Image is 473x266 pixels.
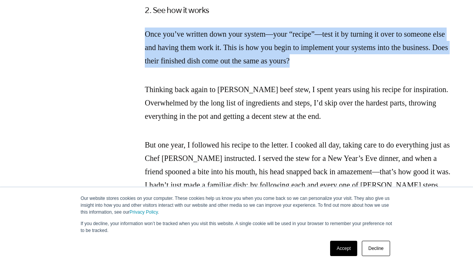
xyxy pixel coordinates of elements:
h3: 2. See how it works [145,4,450,16]
p: If you decline, your information won’t be tracked when you visit this website. A single cookie wi... [81,220,392,234]
p: Our website stores cookies on your computer. These cookies help us know you when you come back so... [81,195,392,216]
p: But one year, I followed his recipe to the letter. I cooked all day, taking care to do everything... [145,138,450,219]
a: Decline [362,241,390,256]
p: Thinking back again to [PERSON_NAME] beef stew, I spent years using his recipe for inspiration. O... [145,83,450,123]
p: Once you’ve written down your system—your “recipe”—test it by turning it over to someone else and... [145,28,450,68]
a: Accept [330,241,357,256]
a: Privacy Policy [130,209,158,215]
